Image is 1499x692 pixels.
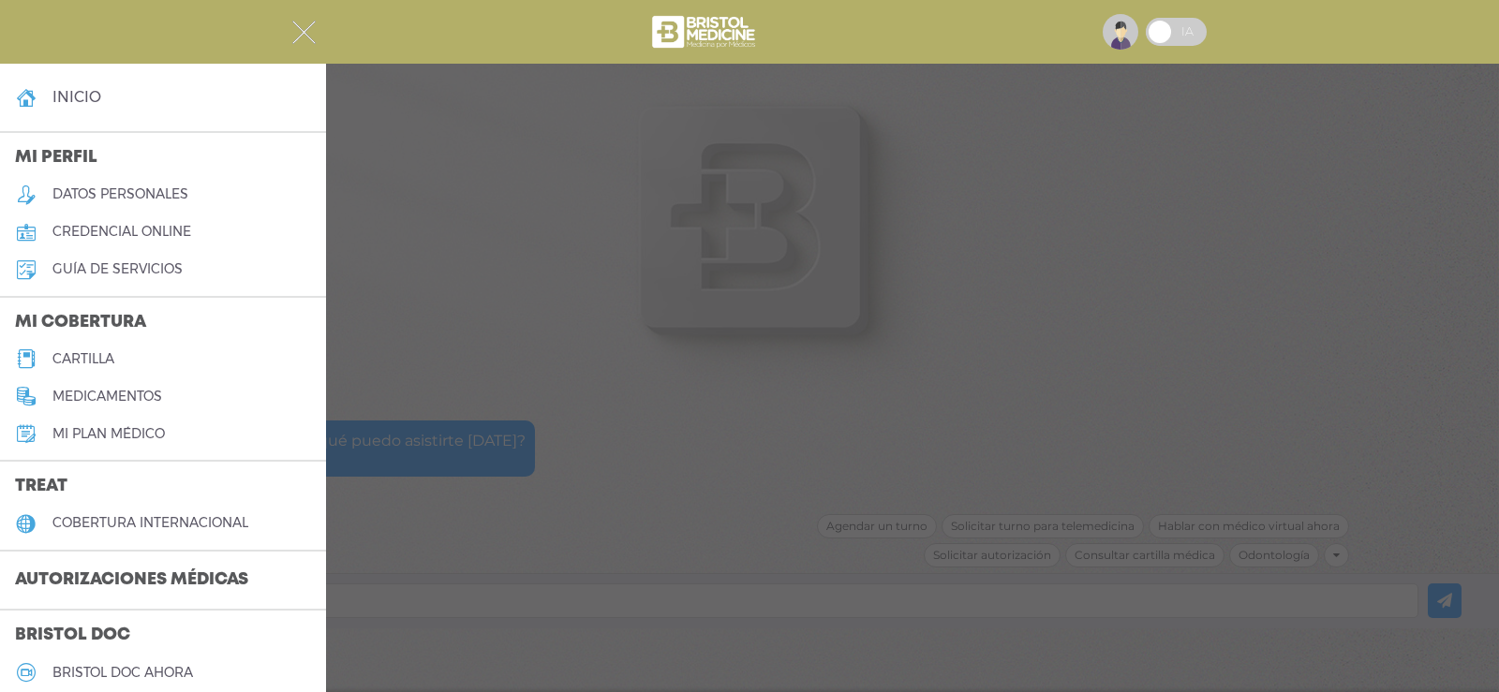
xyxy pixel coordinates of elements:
[52,426,165,442] h5: Mi plan médico
[52,261,183,277] h5: guía de servicios
[52,186,188,202] h5: datos personales
[52,515,248,531] h5: cobertura internacional
[52,224,191,240] h5: credencial online
[52,88,101,106] h4: inicio
[52,389,162,405] h5: medicamentos
[1103,14,1138,50] img: profile-placeholder.svg
[52,665,193,681] h5: Bristol doc ahora
[292,21,316,44] img: Cober_menu-close-white.svg
[52,351,114,367] h5: cartilla
[649,9,761,54] img: bristol-medicine-blanco.png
